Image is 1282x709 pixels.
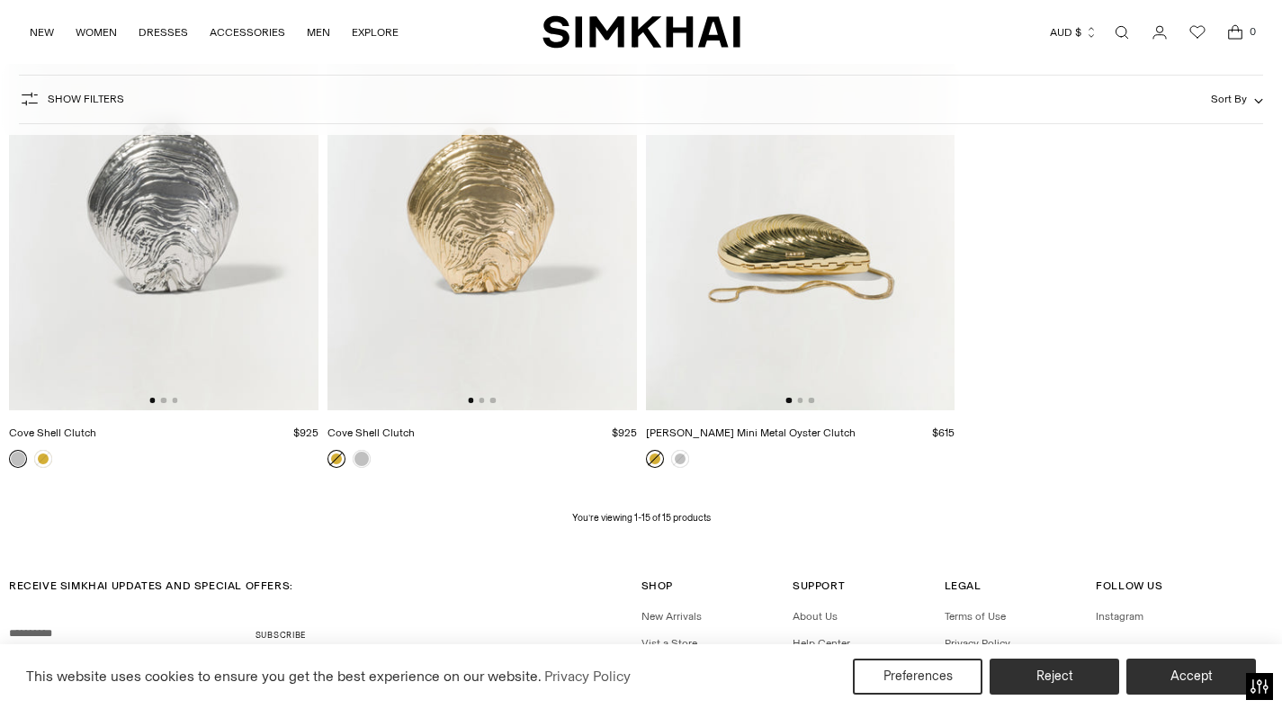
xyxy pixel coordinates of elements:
[490,398,496,403] button: Go to slide 3
[1211,93,1247,105] span: Sort By
[542,14,740,49] a: SIMKHAI
[945,579,982,592] span: Legal
[793,637,850,650] a: Help Center
[793,579,845,592] span: Support
[48,93,124,105] span: Show Filters
[9,426,96,439] a: Cove Shell Clutch
[161,398,166,403] button: Go to slide 2
[30,13,54,52] a: NEW
[641,610,702,623] a: New Arrivals
[9,579,293,592] span: RECEIVE SIMKHAI UPDATES AND SPECIAL OFFERS:
[797,398,802,403] button: Go to slide 2
[853,659,982,695] button: Preferences
[149,398,155,403] button: Go to slide 1
[793,610,838,623] a: About Us
[139,13,188,52] a: DRESSES
[1126,659,1256,695] button: Accept
[641,579,673,592] span: Shop
[307,13,330,52] a: MEN
[1050,13,1098,52] button: AUD $
[572,511,711,525] p: You’re viewing 1-15 of 15 products
[1179,14,1215,50] a: Wishlist
[210,13,285,52] a: ACCESSORIES
[1096,610,1143,623] a: Instagram
[1096,579,1162,592] span: Follow Us
[945,610,1006,623] a: Terms of Use
[352,13,399,52] a: EXPLORE
[26,668,542,685] span: This website uses cookies to ensure you get the best experience on our website.
[1244,23,1260,40] span: 0
[990,659,1119,695] button: Reject
[479,398,484,403] button: Go to slide 2
[542,663,633,690] a: Privacy Policy (opens in a new tab)
[172,398,177,403] button: Go to slide 3
[809,398,814,403] button: Go to slide 3
[19,85,124,113] button: Show Filters
[786,398,792,403] button: Go to slide 1
[327,426,415,439] a: Cove Shell Clutch
[1142,14,1178,50] a: Go to the account page
[1217,14,1253,50] a: Open cart modal
[646,426,856,439] a: [PERSON_NAME] Mini Metal Oyster Clutch
[1104,14,1140,50] a: Open search modal
[256,612,306,657] button: Subscribe
[468,398,473,403] button: Go to slide 1
[76,13,117,52] a: WOMEN
[1211,89,1263,109] button: Sort By
[945,637,1010,650] a: Privacy Policy
[641,637,697,650] a: Vist a Store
